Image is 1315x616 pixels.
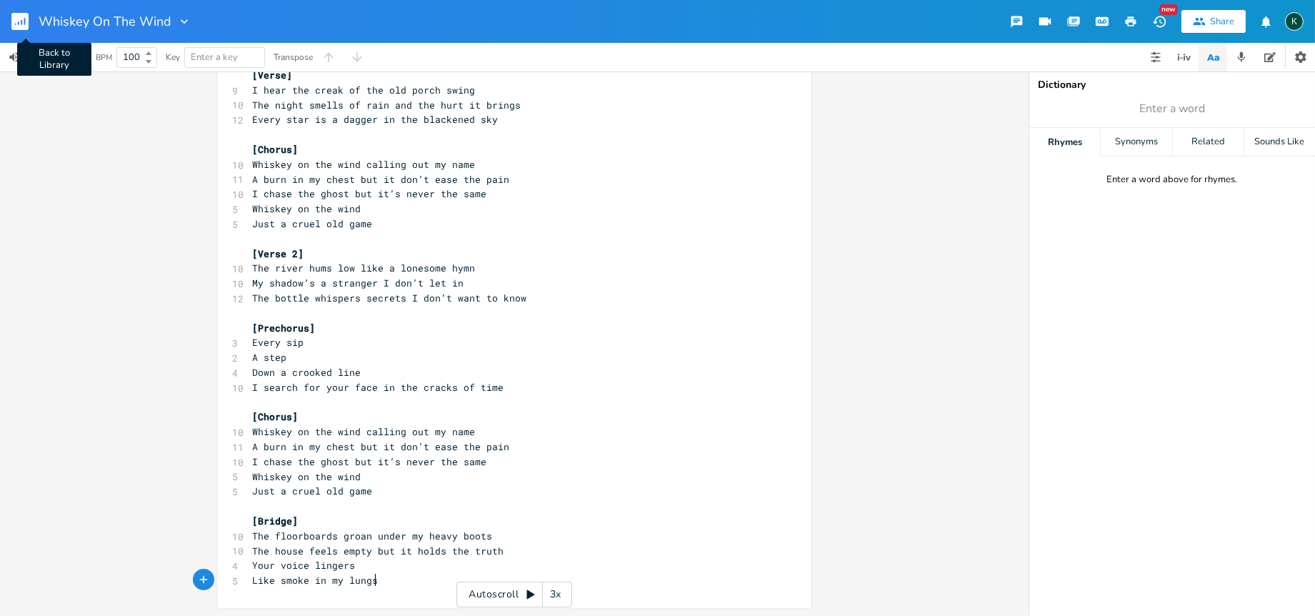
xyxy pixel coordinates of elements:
[1210,15,1234,28] div: Share
[252,202,361,215] span: Whiskey on the wind
[252,322,315,334] span: [Prechorus]
[1173,128,1244,157] div: Related
[252,530,492,542] span: The floorboards groan under my heavy boots
[96,54,112,61] div: BPM
[252,366,361,379] span: Down a crooked line
[252,559,355,572] span: Your voice lingers
[543,582,569,607] div: 3x
[252,545,504,557] span: The house feels empty but it holds the truth
[252,277,464,289] span: My shadow’s a stranger I don’t let in
[1038,80,1306,90] div: Dictionary
[252,425,475,438] span: Whiskey on the wind calling out my name
[252,113,498,126] span: Every star is a dagger in the blackened sky
[1139,101,1205,117] span: Enter a word
[252,292,526,304] span: The bottle whispers secrets I don’t want to know
[191,51,238,64] span: Enter a key
[252,173,509,186] span: A burn in my chest but it don’t ease the pain
[252,381,504,394] span: I search for your face in the cracks of time
[252,470,361,483] span: Whiskey on the wind
[252,574,378,587] span: Like smoke in my lungs
[1029,128,1100,157] div: Rhymes
[1101,128,1171,157] div: Synonyms
[1285,5,1304,38] button: K
[39,15,171,28] span: Whiskey On The Wind
[252,187,486,200] span: I chase the ghost but it’s never the same
[274,53,313,61] div: Transpose
[252,336,304,349] span: Every sip
[252,351,286,364] span: A step
[456,582,572,607] div: Autoscroll
[252,69,292,81] span: [Verse]
[252,455,486,468] span: I chase the ghost but it’s never the same
[252,440,509,453] span: A burn in my chest but it don’t ease the pain
[252,158,475,171] span: Whiskey on the wind calling out my name
[252,84,475,96] span: I hear the creak of the old porch swing
[252,410,298,423] span: [Chorus]
[252,485,372,497] span: Just a cruel old game
[1285,12,1304,31] div: Koval
[252,217,372,230] span: Just a cruel old game
[252,515,298,527] span: [Bridge]
[252,262,475,274] span: The river hums low like a lonesome hymn
[166,53,180,61] div: Key
[1145,9,1174,34] button: New
[1159,4,1178,15] div: New
[252,99,521,111] span: The night smells of rain and the hurt it brings
[252,143,298,156] span: [Chorus]
[1244,128,1315,157] div: Sounds Like
[11,4,40,39] button: Back to Library
[1107,174,1238,186] div: Enter a word above for rhymes.
[252,247,304,260] span: [Verse 2]
[1181,10,1246,33] button: Share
